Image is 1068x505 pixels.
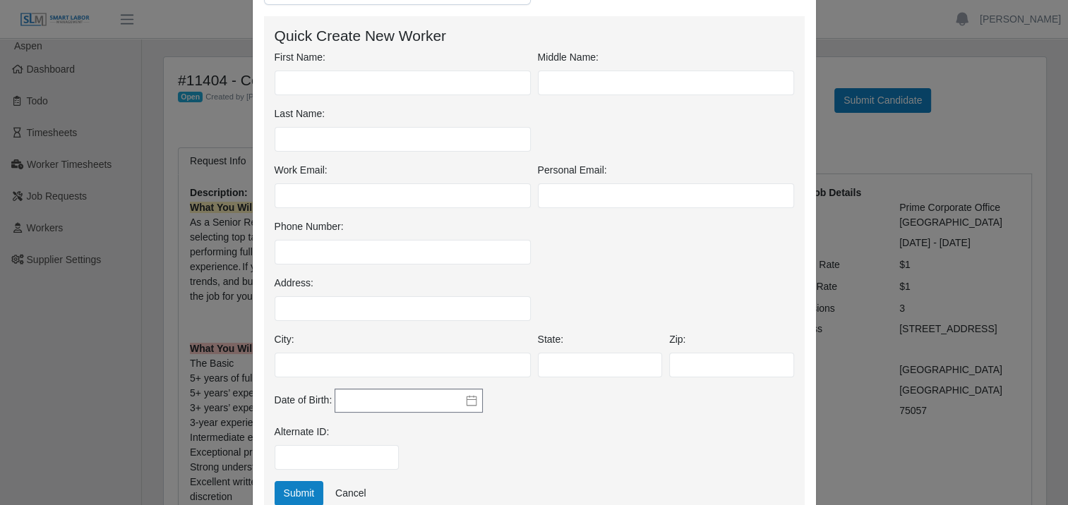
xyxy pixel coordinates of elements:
[275,276,313,291] label: Address:
[538,50,599,65] label: Middle Name:
[275,163,328,178] label: Work Email:
[669,332,685,347] label: Zip:
[538,332,564,347] label: State:
[275,332,294,347] label: City:
[538,163,607,178] label: Personal Email:
[275,50,325,65] label: First Name:
[275,393,332,408] label: Date of Birth:
[275,219,344,234] label: Phone Number:
[11,11,527,27] body: Rich Text Area. Press ALT-0 for help.
[275,27,794,44] h4: Quick Create New Worker
[275,107,325,121] label: Last Name:
[275,425,330,439] label: Alternate ID:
